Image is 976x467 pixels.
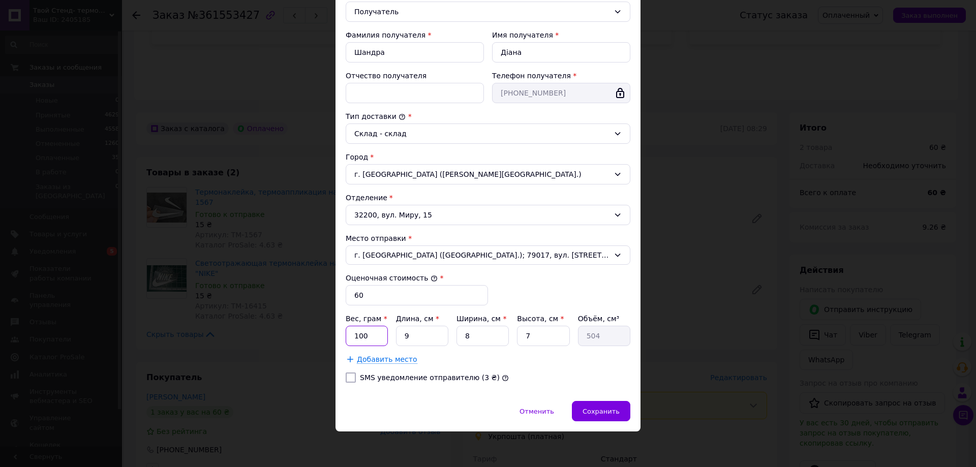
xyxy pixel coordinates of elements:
label: Вес, грам [346,315,387,323]
label: Телефон получателя [492,72,571,80]
label: Отчество получателя [346,72,426,80]
div: 32200, вул. Миру, 15 [346,205,630,225]
label: Фамилия получателя [346,31,425,39]
label: Оценочная стоимость [346,274,438,282]
span: Сохранить [583,408,620,415]
div: Объём, см³ [578,314,630,324]
span: Отменить [520,408,554,415]
label: Имя получателя [492,31,553,39]
div: Получатель [354,6,609,17]
span: г. [GEOGRAPHIC_DATA] ([GEOGRAPHIC_DATA].); 79017, вул. [STREET_ADDRESS] [354,250,609,260]
label: Длина, см [396,315,439,323]
div: Тип доставки [346,111,630,121]
label: SMS уведомление отправителю (3 ₴) [360,373,500,382]
div: Склад - склад [354,128,609,139]
div: Место отправки [346,233,630,243]
div: Отделение [346,193,630,203]
input: +380 [492,83,630,103]
div: г. [GEOGRAPHIC_DATA] ([PERSON_NAME][GEOGRAPHIC_DATA].) [346,164,630,184]
div: Город [346,152,630,162]
label: Высота, см [517,315,564,323]
span: Добавить место [357,355,417,364]
label: Ширина, см [456,315,506,323]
